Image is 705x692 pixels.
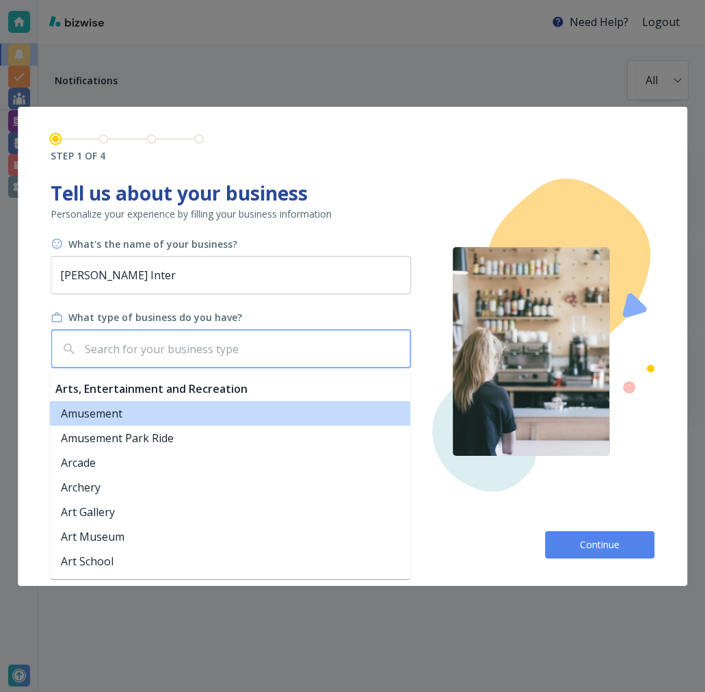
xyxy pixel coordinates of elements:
[68,238,237,251] h6: What's the name of your business?
[50,450,410,475] li: Arcade
[50,549,410,574] li: Art School
[545,531,654,559] button: Continue
[50,524,410,549] li: Art Museum
[50,500,410,524] li: Art Gallery
[50,426,410,450] li: Amusement Park Ride
[51,256,411,294] input: Your business name
[578,538,622,552] span: Continue
[50,475,410,500] li: Archery
[51,207,412,221] p: Personalize your experience by filling your business information
[50,401,410,426] li: Amusement
[55,381,248,397] h3: Arts, Entertainment and Recreation
[82,336,405,362] input: Search for your business type
[50,574,410,598] li: Auditorium
[51,179,412,207] h1: Tell us about your business
[68,311,242,324] h6: What type of business do you have?
[51,149,204,163] h6: STEP 1 OF 4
